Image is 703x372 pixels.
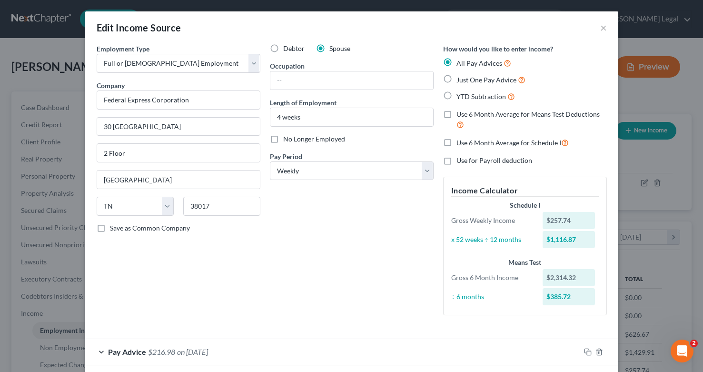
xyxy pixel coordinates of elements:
input: Enter zip... [183,197,260,216]
span: Just One Pay Advice [456,76,516,84]
label: Occupation [270,61,305,71]
div: x 52 weeks ÷ 12 months [446,235,538,244]
div: Gross 6 Month Income [446,273,538,282]
span: Pay Period [270,152,302,161]
span: Employment Type [97,45,149,53]
div: Gross Weekly Income [446,216,538,225]
div: $385.72 [543,288,595,305]
span: $216.98 [148,347,175,356]
span: Use 6 Month Average for Means Test Deductions [456,110,600,118]
div: $257.74 [543,212,595,229]
span: Pay Advice [108,347,146,356]
span: on [DATE] [177,347,208,356]
label: How would you like to enter income? [443,44,553,54]
span: Company [97,81,125,90]
div: $1,116.87 [543,231,595,248]
input: ex: 2 years [270,108,433,126]
input: Search company by name... [97,90,260,110]
span: Save as Common Company [110,224,190,232]
div: Means Test [451,258,599,267]
span: Spouse [329,44,350,52]
span: 2 [690,340,698,347]
span: Debtor [283,44,305,52]
iframe: Intercom live chat [671,340,693,362]
div: Schedule I [451,201,599,210]
span: No Longer Employed [283,135,345,143]
h5: Income Calculator [451,185,599,197]
span: YTD Subtraction [456,92,506,101]
div: ÷ 6 months [446,292,538,302]
label: Length of Employment [270,98,337,108]
input: -- [270,71,433,90]
input: Enter address... [97,118,260,136]
div: $2,314.32 [543,269,595,286]
span: Use 6 Month Average for Schedule I [456,139,561,147]
div: Edit Income Source [97,21,181,34]
span: All Pay Advices [456,59,502,67]
span: Use for Payroll deduction [456,156,532,164]
button: × [600,22,607,33]
input: Unit, Suite, etc... [97,144,260,162]
input: Enter city... [97,171,260,189]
